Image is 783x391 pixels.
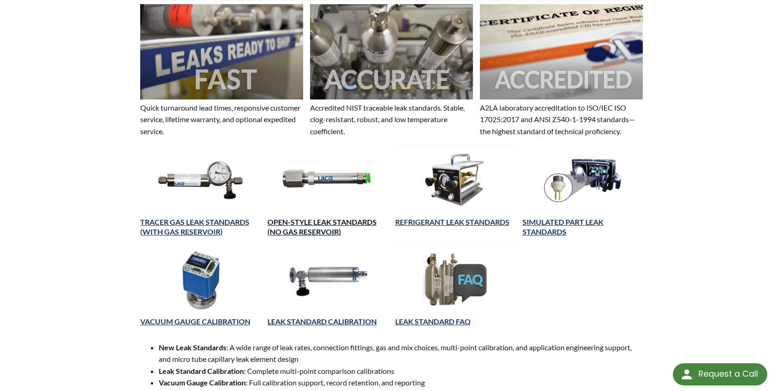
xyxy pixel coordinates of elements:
li: : Complete multi-point comparison calibrations [159,365,643,377]
img: Vacuum Gauge Calibration image [140,244,261,315]
a: LEAK STANDARD FAQ [395,317,471,326]
li: : A wide range of leak rates, connection fittings, gas and mix choices, multi-point calibration, ... [159,341,643,365]
a: LEAK STANDARD CALIBRATION [267,317,377,326]
div: Request a Call [698,363,758,385]
p: Accredited NIST traceable leak standards. Stable, clog-resistant, robust, and low temperature coe... [310,102,473,137]
a: OPEN-STYLE LEAK STANDARDS (NO GAS RESERVOIR) [267,217,377,236]
p: A2LA laboratory accreditation to ISO/IEC ISO 17025:2017 and ANSI Z540-1-1994 standards—the highes... [480,102,643,137]
img: Image showing the word FAST overlaid on it [140,4,303,99]
img: Image showing the word ACCURATE overlaid on it [310,4,473,99]
img: Refrigerant Leak Standard image [395,145,516,215]
a: SIMULATED PART LEAK STANDARDS [522,217,603,236]
img: Leak Standard Calibration image [267,244,388,315]
img: round button [679,367,694,382]
img: Open-Style Leak Standard [267,145,388,215]
strong: Vacuum Gauge Calibration [159,378,246,387]
strong: New Leak Standards [159,343,226,352]
a: VACUUM GAUGE CALIBRATION [140,317,250,326]
a: REFRIGERANT LEAK STANDARDS [395,217,510,226]
p: Quick turnaround lead times, responsive customer service, lifetime warranty, and optional expedit... [140,102,303,137]
a: TRACER GAS LEAK STANDARDS (WITH GAS RESERVOIR) [140,217,249,236]
img: FAQ image showing leak standard examples [395,244,516,315]
img: Calibrated Leak Standard with Gauge [140,145,261,215]
div: Request a Call [673,363,767,385]
img: Simulated Part Leak Standard image [522,145,643,215]
strong: Leak Standard Calibration [159,366,244,375]
img: Image showing the word ACCREDITED overlaid on it [480,4,643,99]
li: : Full calibration support, record retention, and reporting [159,377,643,389]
